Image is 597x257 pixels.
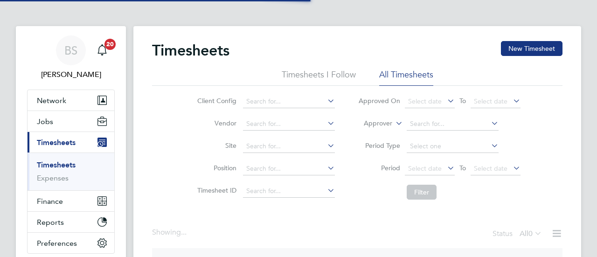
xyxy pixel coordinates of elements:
[28,111,114,132] button: Jobs
[37,174,69,182] a: Expenses
[493,228,544,241] div: Status
[181,228,187,237] span: ...
[28,132,114,153] button: Timesheets
[407,118,499,131] input: Search for...
[379,69,433,86] li: All Timesheets
[282,69,356,86] li: Timesheets I Follow
[28,233,114,253] button: Preferences
[358,97,400,105] label: Approved On
[408,97,442,105] span: Select date
[37,117,53,126] span: Jobs
[64,44,77,56] span: BS
[194,164,236,172] label: Position
[27,69,115,80] span: Beth Seddon
[457,162,469,174] span: To
[358,141,400,150] label: Period Type
[474,164,507,173] span: Select date
[358,164,400,172] label: Period
[152,41,229,60] h2: Timesheets
[408,164,442,173] span: Select date
[194,119,236,127] label: Vendor
[520,229,542,238] label: All
[104,39,116,50] span: 20
[243,162,335,175] input: Search for...
[194,186,236,194] label: Timesheet ID
[350,119,392,128] label: Approver
[37,138,76,147] span: Timesheets
[474,97,507,105] span: Select date
[243,140,335,153] input: Search for...
[407,140,499,153] input: Select one
[37,197,63,206] span: Finance
[37,218,64,227] span: Reports
[93,35,111,65] a: 20
[152,228,188,237] div: Showing
[28,191,114,211] button: Finance
[28,212,114,232] button: Reports
[243,95,335,108] input: Search for...
[501,41,562,56] button: New Timesheet
[37,96,66,105] span: Network
[194,141,236,150] label: Site
[528,229,533,238] span: 0
[243,185,335,198] input: Search for...
[37,160,76,169] a: Timesheets
[457,95,469,107] span: To
[407,185,437,200] button: Filter
[28,153,114,190] div: Timesheets
[28,90,114,111] button: Network
[243,118,335,131] input: Search for...
[194,97,236,105] label: Client Config
[27,35,115,80] a: BS[PERSON_NAME]
[37,239,77,248] span: Preferences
